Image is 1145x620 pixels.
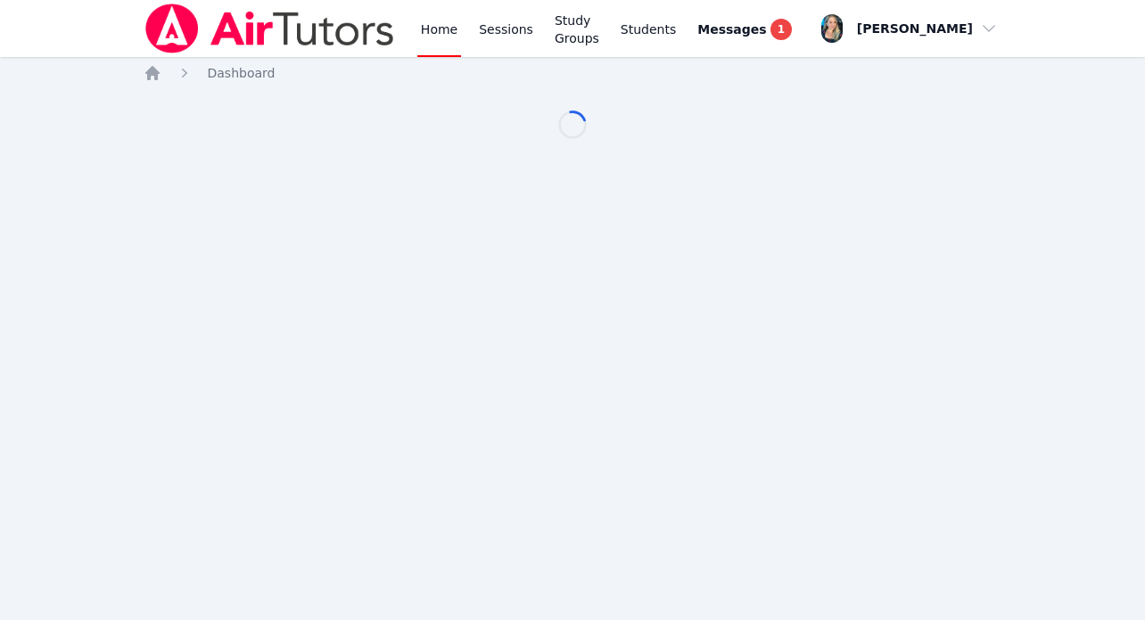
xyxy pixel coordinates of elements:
[770,19,792,40] span: 1
[697,20,766,38] span: Messages
[144,64,1002,82] nav: Breadcrumb
[144,4,396,53] img: Air Tutors
[208,66,276,80] span: Dashboard
[208,64,276,82] a: Dashboard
